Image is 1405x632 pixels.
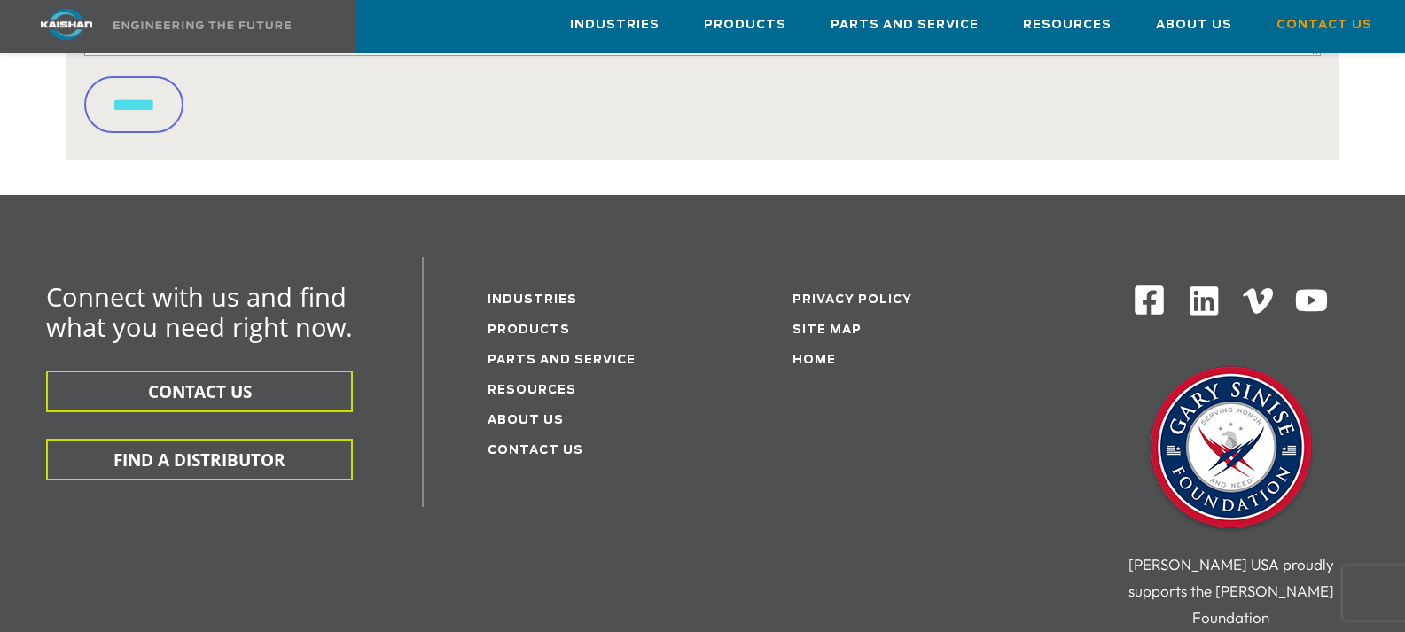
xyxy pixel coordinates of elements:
[488,415,564,426] a: About Us
[488,445,583,456] a: Contact Us
[792,294,912,306] a: Privacy Policy
[704,1,786,49] a: Products
[1128,555,1334,627] span: [PERSON_NAME] USA proudly supports the [PERSON_NAME] Foundation
[1276,15,1372,35] span: Contact Us
[46,279,353,344] span: Connect with us and find what you need right now.
[1294,284,1329,318] img: Youtube
[1023,1,1112,49] a: Resources
[831,15,979,35] span: Parts and Service
[113,21,291,29] img: Engineering the future
[792,355,836,366] a: Home
[1023,15,1112,35] span: Resources
[1156,1,1232,49] a: About Us
[831,1,979,49] a: Parts and Service
[488,324,570,336] a: Products
[704,15,786,35] span: Products
[1143,361,1320,538] img: Gary Sinise Foundation
[1243,288,1273,314] img: Vimeo
[1276,1,1372,49] a: Contact Us
[488,385,576,396] a: Resources
[488,355,636,366] a: Parts and service
[570,1,660,49] a: Industries
[1156,15,1232,35] span: About Us
[1187,284,1222,318] img: Linkedin
[46,371,353,412] button: CONTACT US
[570,15,660,35] span: Industries
[1133,284,1166,316] img: Facebook
[792,324,862,336] a: Site Map
[46,439,353,480] button: FIND A DISTRIBUTOR
[488,294,577,306] a: Industries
